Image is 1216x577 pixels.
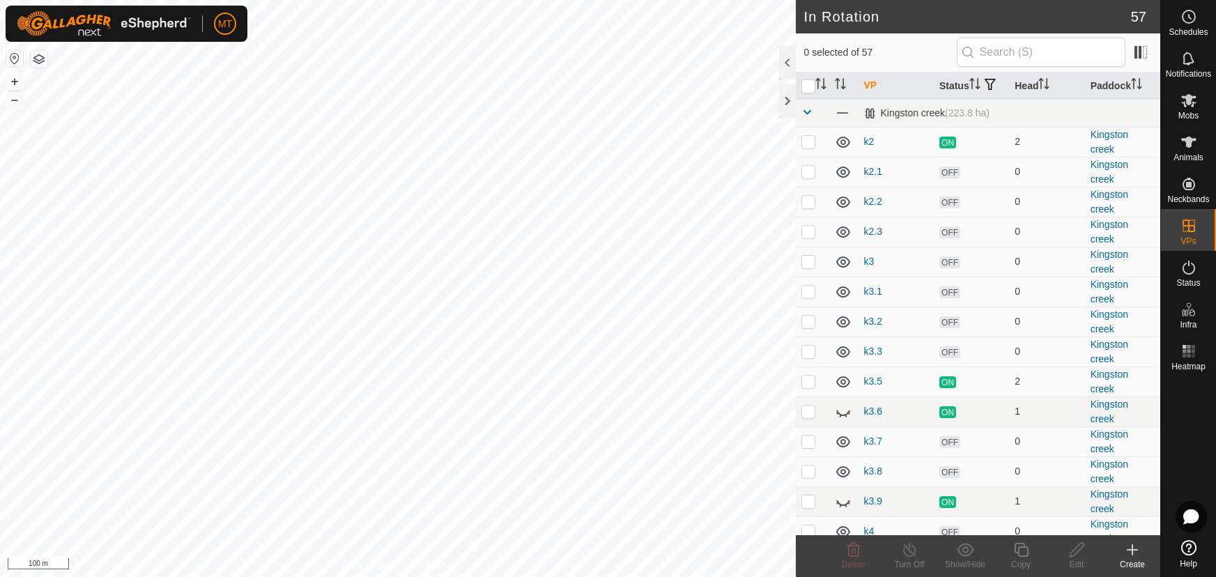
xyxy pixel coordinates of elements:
[1091,518,1128,544] a: Kingston creek
[1009,456,1084,486] td: 0
[864,495,882,507] a: k3.9
[17,11,191,36] img: Gallagher Logo
[1009,367,1084,397] td: 2
[864,256,875,267] a: k3
[864,226,882,237] a: k2.3
[835,80,846,91] p-sorticon: Activate to sort
[993,558,1049,571] div: Copy
[1091,399,1128,424] a: Kingston creek
[939,346,960,358] span: OFF
[1009,397,1084,426] td: 1
[957,38,1125,67] input: Search (S)
[1009,277,1084,307] td: 0
[939,526,960,538] span: OFF
[1180,560,1197,568] span: Help
[939,256,960,268] span: OFF
[864,406,882,417] a: k3.6
[1173,153,1203,162] span: Animals
[1091,309,1128,334] a: Kingston creek
[934,72,1009,100] th: Status
[1009,307,1084,337] td: 0
[1049,558,1105,571] div: Edit
[1009,486,1084,516] td: 1
[1091,279,1128,305] a: Kingston creek
[939,226,960,238] span: OFF
[939,466,960,478] span: OFF
[1038,80,1049,91] p-sorticon: Activate to sort
[1091,159,1128,185] a: Kingston creek
[1091,369,1128,394] a: Kingston creek
[1091,488,1128,514] a: Kingston creek
[31,51,47,68] button: Map Layers
[864,525,875,537] a: k4
[859,72,934,100] th: VP
[343,559,395,571] a: Privacy Policy
[1178,111,1199,120] span: Mobs
[1176,279,1200,287] span: Status
[1009,426,1084,456] td: 0
[842,560,866,569] span: Delete
[864,107,990,119] div: Kingston creek
[1161,534,1216,574] a: Help
[1180,237,1196,245] span: VPs
[864,196,882,207] a: k2.2
[864,166,882,177] a: k2.1
[1009,157,1084,187] td: 0
[1009,217,1084,247] td: 0
[218,17,232,31] span: MT
[6,50,23,67] button: Reset Map
[815,80,826,91] p-sorticon: Activate to sort
[6,91,23,108] button: –
[939,496,956,508] span: ON
[1091,249,1128,275] a: Kingston creek
[1131,80,1142,91] p-sorticon: Activate to sort
[1091,219,1128,245] a: Kingston creek
[1091,129,1128,155] a: Kingston creek
[945,107,990,118] span: (223.8 ha)
[864,286,882,297] a: k3.1
[1009,516,1084,546] td: 0
[1009,127,1084,157] td: 2
[804,45,957,60] span: 0 selected of 57
[1091,339,1128,364] a: Kingston creek
[1091,459,1128,484] a: Kingston creek
[939,167,960,178] span: OFF
[1085,72,1160,100] th: Paddock
[937,558,993,571] div: Show/Hide
[939,137,956,148] span: ON
[1091,429,1128,454] a: Kingston creek
[939,376,956,388] span: ON
[939,286,960,298] span: OFF
[939,436,960,448] span: OFF
[939,406,956,418] span: ON
[1009,187,1084,217] td: 0
[1180,321,1196,329] span: Infra
[864,466,882,477] a: k3.8
[864,436,882,447] a: k3.7
[882,558,937,571] div: Turn Off
[1009,337,1084,367] td: 0
[1171,362,1206,371] span: Heatmap
[939,316,960,328] span: OFF
[411,559,452,571] a: Contact Us
[1166,70,1211,78] span: Notifications
[864,316,882,327] a: k3.2
[1009,72,1084,100] th: Head
[864,376,882,387] a: k3.5
[804,8,1131,25] h2: In Rotation
[864,136,875,147] a: k2
[1167,195,1209,203] span: Neckbands
[6,73,23,90] button: +
[1091,189,1128,215] a: Kingston creek
[1105,558,1160,571] div: Create
[969,80,980,91] p-sorticon: Activate to sort
[864,346,882,357] a: k3.3
[939,197,960,208] span: OFF
[1009,247,1084,277] td: 0
[1169,28,1208,36] span: Schedules
[1131,6,1146,27] span: 57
